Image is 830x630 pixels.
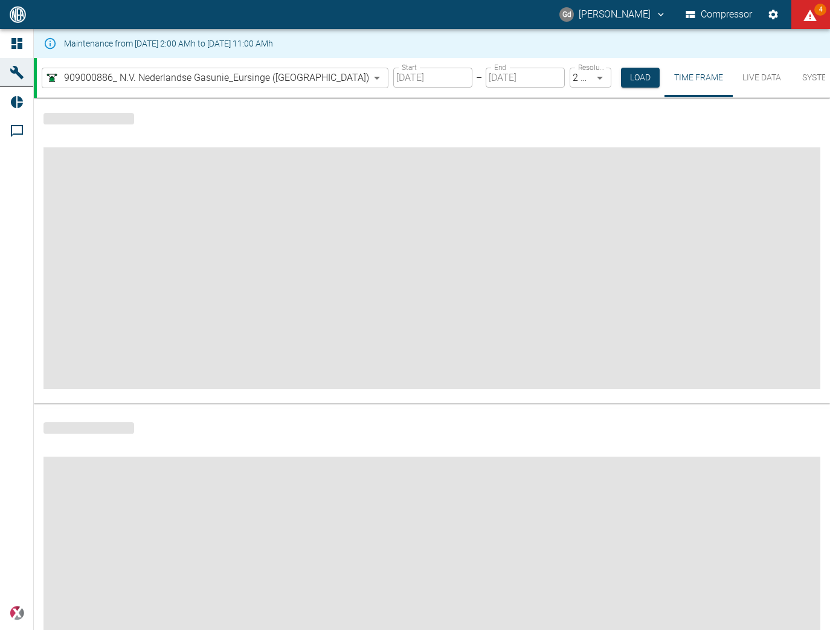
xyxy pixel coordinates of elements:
div: Maintenance from [DATE] 2:00 AMh to [DATE] 11:00 AMh [64,33,273,54]
button: Live Data [733,58,791,97]
button: Compressor [683,4,755,25]
span: 4 [814,4,826,16]
label: Start [402,62,417,72]
div: Gd [559,7,574,22]
a: 909000886_ N.V. Nederlandse Gasunie_Eursinge ([GEOGRAPHIC_DATA]) [45,71,369,85]
button: g.j.de.vries@gasunie.nl [558,4,668,25]
button: Time Frame [664,58,733,97]
input: MM/DD/YYYY [393,68,472,88]
button: Load [621,68,660,88]
label: Resolution [578,62,605,72]
p: – [476,71,482,85]
img: Xplore Logo [10,606,24,620]
div: 2 Minutes [570,68,611,88]
label: End [494,62,506,72]
span: 909000886_ N.V. Nederlandse Gasunie_Eursinge ([GEOGRAPHIC_DATA]) [64,71,369,85]
button: Settings [762,4,784,25]
img: logo [8,6,27,22]
input: MM/DD/YYYY [486,68,565,88]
